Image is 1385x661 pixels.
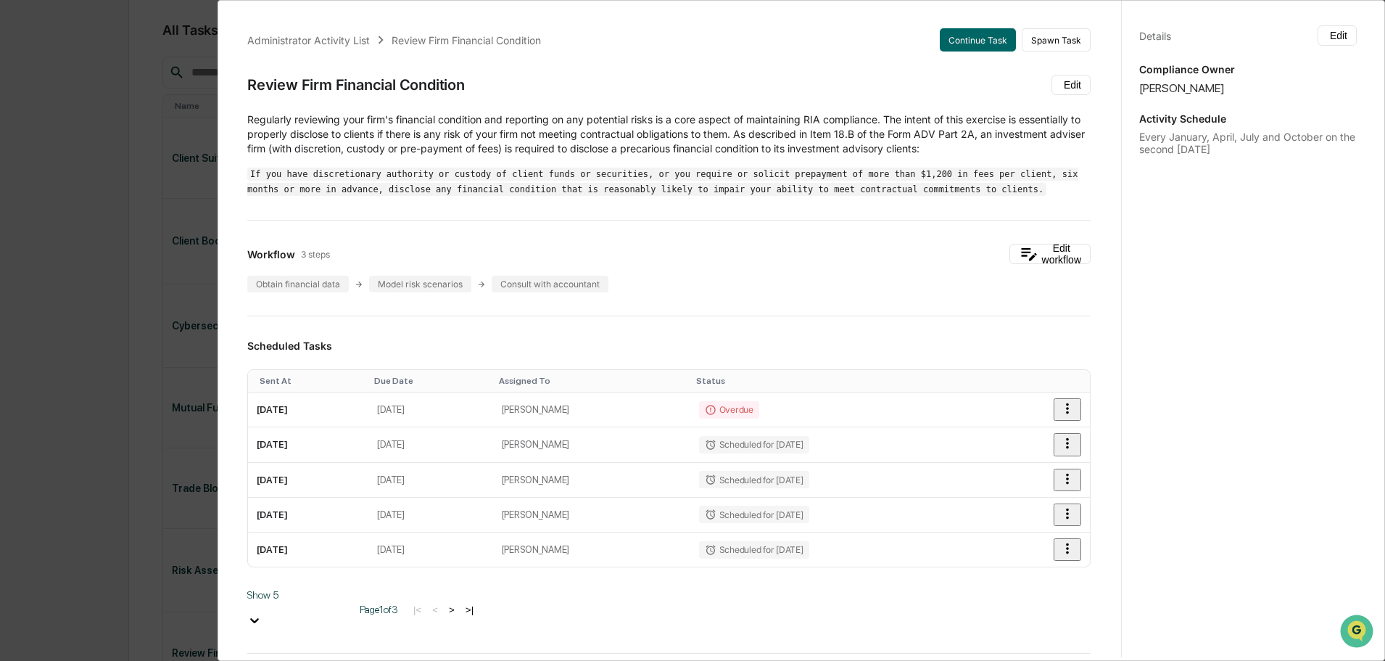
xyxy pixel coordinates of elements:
div: Show 5 [247,589,349,601]
div: Scheduled for [DATE] [699,436,809,453]
div: 🖐️ [15,184,26,196]
p: Regularly reviewing your firm's financial condition and reporting on any potential risks is a cor... [247,112,1091,156]
div: Details [1139,30,1171,42]
div: Scheduled for [DATE] [699,471,809,488]
div: Model risk scenarios [369,276,471,292]
img: 1746055101610-c473b297-6a78-478c-a979-82029cc54cd1 [15,111,41,137]
span: Preclearance [29,183,94,197]
a: 🗄️Attestations [99,177,186,203]
p: Compliance Owner [1139,63,1357,75]
p: Activity Schedule [1139,112,1357,125]
div: Review Firm Financial Condition [392,34,541,46]
a: 🔎Data Lookup [9,205,97,231]
span: Data Lookup [29,210,91,225]
div: Scheduled for [DATE] [699,506,809,523]
a: 🖐️Preclearance [9,177,99,203]
div: Toggle SortBy [499,376,685,386]
button: >| [461,604,478,616]
div: Every January, April, July and October on the second [DATE] [1139,131,1357,155]
td: [PERSON_NAME] [493,463,690,498]
div: Toggle SortBy [696,376,980,386]
iframe: Open customer support [1339,613,1378,652]
button: < [428,604,442,616]
td: [PERSON_NAME] [493,533,690,567]
button: Edit workflow [1009,244,1091,264]
td: [DATE] [248,427,368,462]
div: 🔎 [15,212,26,223]
button: Start new chat [247,115,264,133]
button: Edit [1318,25,1357,46]
button: > [445,604,459,616]
div: [PERSON_NAME] [1139,81,1357,95]
button: Edit [1051,75,1091,95]
span: 3 steps [301,249,330,260]
td: [PERSON_NAME] [493,498,690,533]
div: 🗄️ [105,184,117,196]
span: Workflow [247,248,295,260]
button: Continue Task [940,28,1016,52]
td: [DATE] [368,533,492,567]
span: Page 1 of 3 [360,604,398,615]
div: Administrator Activity List [247,34,370,46]
td: [DATE] [368,498,492,533]
button: Spawn Task [1022,28,1091,52]
div: Scheduled for [DATE] [699,541,809,559]
div: We're available if you need us! [49,126,183,137]
td: [DATE] [248,463,368,498]
td: [PERSON_NAME] [493,393,690,427]
div: Review Firm Financial Condition [247,76,465,94]
div: Obtain financial data [247,276,349,292]
td: [DATE] [368,427,492,462]
p: How can we help? [15,30,264,54]
td: [DATE] [368,463,492,498]
div: Consult with accountant [492,276,608,292]
div: Toggle SortBy [260,376,363,386]
td: [DATE] [248,498,368,533]
span: Attestations [120,183,180,197]
div: Overdue [699,401,759,419]
div: Start new chat [49,111,238,126]
div: Toggle SortBy [374,376,487,386]
a: Powered byPylon [102,245,175,257]
span: Pylon [144,246,175,257]
code: If you have discretionary authority or custody of client funds or securities, or you require or s... [247,168,1078,196]
input: Clear [38,66,239,81]
td: [DATE] [368,393,492,427]
td: [DATE] [248,393,368,427]
h3: Scheduled Tasks [247,340,1091,352]
button: |< [409,604,426,616]
td: [DATE] [248,533,368,567]
td: [PERSON_NAME] [493,427,690,462]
